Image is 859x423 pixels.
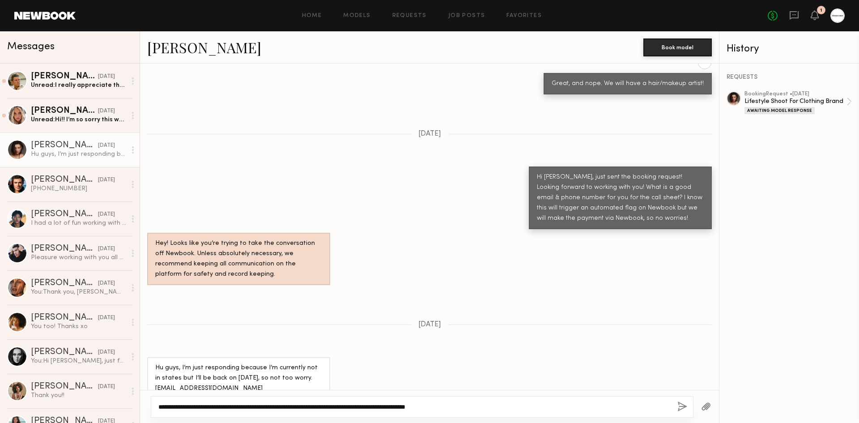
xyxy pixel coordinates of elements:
[31,288,126,296] div: You: Thank you, [PERSON_NAME]!
[643,38,712,56] button: Book model
[98,383,115,391] div: [DATE]
[31,141,98,150] div: [PERSON_NAME]
[7,42,55,52] span: Messages
[98,348,115,357] div: [DATE]
[98,245,115,253] div: [DATE]
[155,363,322,404] div: Hu guys, I’m just responding because I’m currently not in states but I’ll be back on [DATE], so n...
[31,313,98,322] div: [PERSON_NAME]
[31,72,98,81] div: [PERSON_NAME]
[98,176,115,184] div: [DATE]
[98,279,115,288] div: [DATE]
[744,91,852,114] a: bookingRequest •[DATE]Lifestyle Shoot For Clothing BrandAwaiting Model Response
[744,91,846,97] div: booking Request • [DATE]
[31,244,98,253] div: [PERSON_NAME]
[506,13,542,19] a: Favorites
[744,107,815,114] div: Awaiting Model Response
[98,107,115,115] div: [DATE]
[537,172,704,224] div: Hi [PERSON_NAME], just sent the booking request! Looking forward to working with you! What is a g...
[155,239,322,280] div: Hey! Looks like you’re trying to take the conversation off Newbook. Unless absolutely necessary, ...
[98,210,115,219] div: [DATE]
[820,8,822,13] div: 1
[448,13,485,19] a: Job Posts
[147,38,261,57] a: [PERSON_NAME]
[31,175,98,184] div: [PERSON_NAME]
[418,130,441,138] span: [DATE]
[98,141,115,150] div: [DATE]
[343,13,370,19] a: Models
[392,13,427,19] a: Requests
[31,184,126,193] div: [PHONE_NUMBER]
[31,81,126,90] div: Unread: I really appreciate the opportunity to work with you guys but unfortunately I’m going to ...
[31,219,126,227] div: I had a lot of fun working with you and the team [DATE]. Thank you for the opportunity!
[31,279,98,288] div: [PERSON_NAME]
[418,321,441,329] span: [DATE]
[31,150,126,158] div: Hu guys, I’m just responding because I’m currently not in states but I’ll be back on [DATE], so n...
[727,74,852,81] div: REQUESTS
[643,43,712,51] a: Book model
[552,79,704,89] div: Great, and nope. We will have a hair/makeup artist!
[31,348,98,357] div: [PERSON_NAME]
[98,73,115,81] div: [DATE]
[31,107,98,115] div: [PERSON_NAME]
[31,115,126,124] div: Unread: Hi!! I’m so sorry this week has been super busy, I’m unfortunately booked that day alread...
[31,253,126,262] div: Pleasure working with you all had a blast!
[98,314,115,322] div: [DATE]
[31,382,98,391] div: [PERSON_NAME]
[31,322,126,331] div: You too! Thanks xo
[31,357,126,365] div: You: Hi [PERSON_NAME], just following up. Does this work for you?
[727,44,852,54] div: History
[31,391,126,400] div: Thank you!!
[744,97,846,106] div: Lifestyle Shoot For Clothing Brand
[302,13,322,19] a: Home
[31,210,98,219] div: [PERSON_NAME]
